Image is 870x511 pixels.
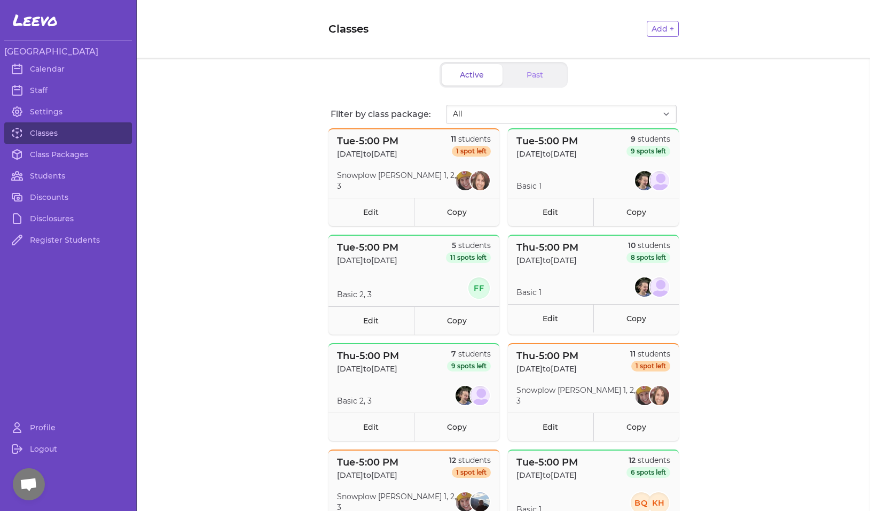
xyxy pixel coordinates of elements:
span: 9 spots left [626,146,670,157]
p: Basic 1 [516,287,542,298]
span: 11 [630,349,636,359]
span: 1 spot left [631,361,670,371]
p: Snowplow [PERSON_NAME] 1, 2, 3 [516,385,636,406]
a: Calendar [4,58,132,80]
p: [DATE] to [DATE] [516,363,578,374]
span: 7 [451,349,456,359]
h3: [GEOGRAPHIC_DATA] [4,45,132,58]
a: Discounts [4,187,132,208]
p: Thu - 5:00 PM [516,349,578,363]
a: Classes [4,122,132,144]
a: Edit [328,306,414,335]
span: 6 spots left [626,467,670,478]
a: Edit [328,413,414,441]
p: [DATE] to [DATE] [337,363,399,374]
span: 9 [631,134,636,144]
span: 10 [628,241,636,250]
p: students [626,455,670,466]
p: [DATE] to [DATE] [337,470,398,481]
p: [DATE] to [DATE] [337,255,398,266]
button: Active [442,64,503,86]
a: Profile [4,417,132,438]
p: [DATE] to [DATE] [516,470,578,481]
p: students [449,455,491,466]
text: BQ [634,498,648,508]
a: Edit [508,198,593,226]
p: Tue - 5:00 PM [337,455,398,470]
p: Filter by class package: [331,108,446,121]
p: [DATE] to [DATE] [516,255,578,266]
p: Basic 2, 3 [337,396,372,406]
p: Basic 2, 3 [337,289,372,300]
p: students [446,240,491,251]
span: 11 spots left [446,252,491,263]
p: Basic 1 [516,181,542,191]
a: Edit [508,413,593,441]
span: 8 spots left [626,252,670,263]
a: Copy [414,306,499,335]
a: Copy [593,304,679,332]
div: Open chat [13,468,45,500]
span: 1 spot left [452,467,491,478]
a: Register Students [4,229,132,251]
text: KH [652,498,665,508]
p: [DATE] to [DATE] [516,149,578,159]
a: Copy [593,413,679,441]
p: Tue - 5:00 PM [516,455,578,470]
button: Add + [647,21,679,37]
p: Thu - 5:00 PM [516,240,578,255]
p: Thu - 5:00 PM [337,349,399,363]
p: Snowplow [PERSON_NAME] 1, 2, 3 [337,170,456,191]
span: 1 spot left [452,146,491,157]
p: [DATE] to [DATE] [337,149,398,159]
a: Copy [414,198,499,226]
span: 5 [452,241,456,250]
p: Tue - 5:00 PM [516,134,578,149]
a: Students [4,165,132,187]
span: 9 spots left [447,361,491,371]
button: Past [505,64,566,86]
p: students [447,349,491,359]
a: Logout [4,438,132,460]
p: students [451,134,491,144]
p: Tue - 5:00 PM [337,240,398,255]
span: Leevo [13,11,58,30]
text: FF [473,283,484,293]
p: students [626,240,670,251]
p: students [630,349,670,359]
a: Copy [593,198,679,226]
span: 12 [629,455,636,465]
a: Settings [4,101,132,122]
a: Staff [4,80,132,101]
a: Edit [328,198,414,226]
p: students [626,134,670,144]
a: Disclosures [4,208,132,229]
p: Tue - 5:00 PM [337,134,398,149]
span: 11 [451,134,456,144]
span: 12 [449,455,456,465]
a: Class Packages [4,144,132,165]
a: Edit [508,304,593,332]
a: Copy [414,413,499,441]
